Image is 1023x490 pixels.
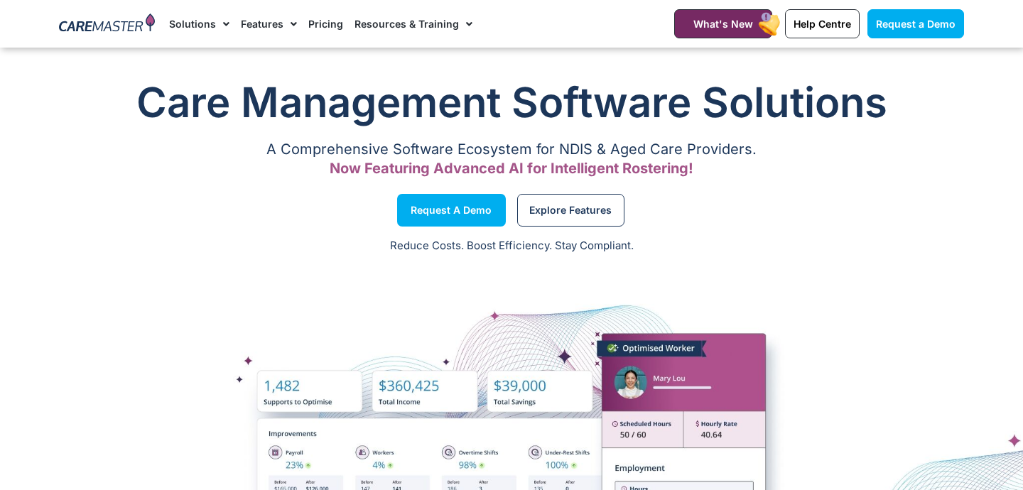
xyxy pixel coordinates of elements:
p: Reduce Costs. Boost Efficiency. Stay Compliant. [9,238,1014,254]
span: What's New [693,18,753,30]
a: Request a Demo [397,194,506,227]
a: Explore Features [517,194,624,227]
h1: Care Management Software Solutions [59,74,964,131]
img: CareMaster Logo [59,13,155,35]
span: Request a Demo [876,18,956,30]
span: Explore Features [529,207,612,214]
a: Help Centre [785,9,860,38]
p: A Comprehensive Software Ecosystem for NDIS & Aged Care Providers. [59,145,964,154]
span: Request a Demo [411,207,492,214]
a: What's New [674,9,772,38]
span: Now Featuring Advanced AI for Intelligent Rostering! [330,160,693,177]
a: Request a Demo [867,9,964,38]
span: Help Centre [794,18,851,30]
